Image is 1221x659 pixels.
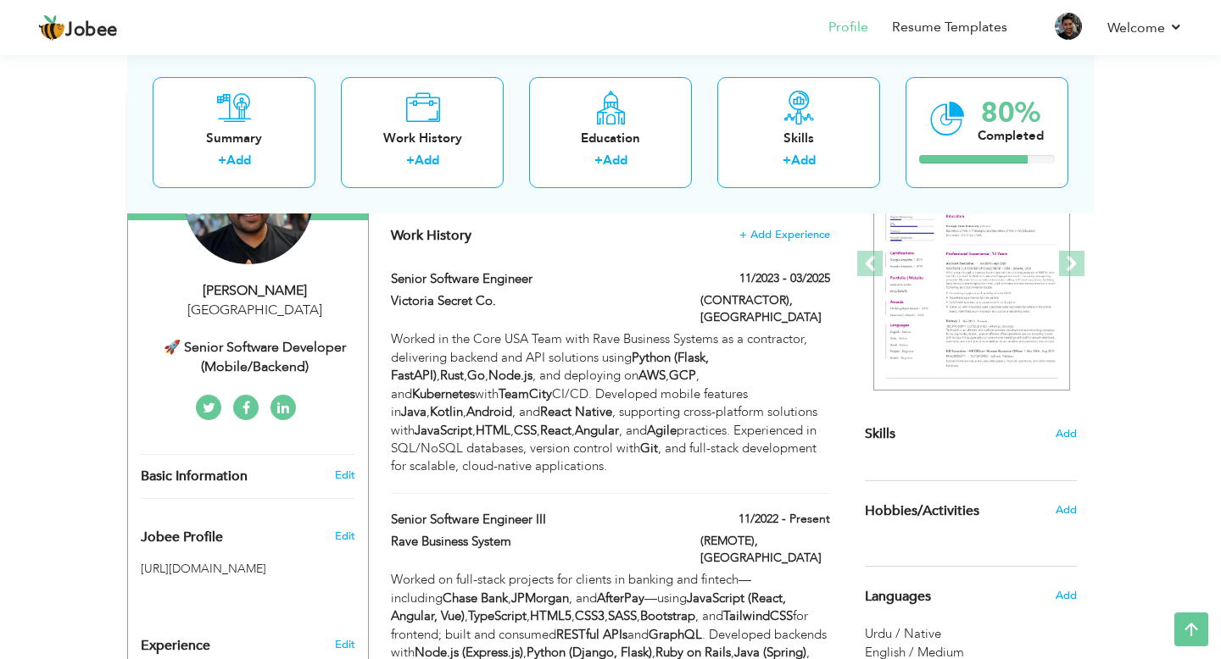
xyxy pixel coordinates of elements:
strong: Node.js [488,367,532,384]
a: Profile [828,18,868,37]
span: Add [1056,426,1077,442]
a: Edit [335,637,355,652]
a: Welcome [1107,18,1183,38]
div: [GEOGRAPHIC_DATA] [141,301,368,320]
a: Add [603,152,627,169]
label: Senior Software Engineer III [391,511,676,529]
strong: JavaScript [415,422,472,439]
span: Languages [865,590,931,605]
h5: [URL][DOMAIN_NAME] [141,562,355,575]
strong: GraphQL [649,626,702,643]
label: + [783,152,791,169]
div: Enhance your career by creating a custom URL for your Jobee public profile. [128,512,368,554]
strong: TypeScript [468,607,527,624]
strong: HTML5 [530,607,571,624]
label: (REMOTE), [GEOGRAPHIC_DATA] [700,533,830,567]
div: Skills [731,129,867,147]
a: Edit [335,468,355,483]
strong: Git [640,440,658,457]
label: + [218,152,226,169]
strong: React Native [540,403,612,420]
strong: Go [467,367,485,384]
label: + [594,152,603,169]
strong: Bootstrap [640,607,695,624]
strong: JPMorgan [511,590,569,606]
div: Worked in the Core USA Team with Rave Business Systems as a contractor, delivering backend and AP... [391,330,830,475]
strong: Chase Bank [443,590,508,606]
span: Jobee [65,21,118,40]
strong: Angular [575,422,619,439]
div: Share some of your professional and personal interests. [852,481,1090,540]
div: Work History [354,129,490,147]
strong: AWS [638,367,666,384]
a: Add [791,152,816,169]
strong: Kubernetes [412,385,475,402]
strong: Java [401,403,427,420]
strong: TailwindCSS [723,607,793,624]
label: Rave Business System [391,533,676,551]
a: Jobee [38,14,118,42]
span: Hobbies/Activities [865,504,979,519]
strong: Kotlin [430,403,463,420]
strong: GCP [669,367,696,384]
img: jobee.io [38,14,65,42]
strong: Agile [647,422,677,439]
strong: AfterPay [597,590,644,606]
div: 🚀 Senior Software Developer (Mobile/Backend) [141,338,368,377]
div: [PERSON_NAME] [141,281,368,301]
a: Resume Templates [892,18,1007,37]
span: + Add Experience [739,229,830,241]
label: 11/2023 - 03/2025 [739,270,830,287]
strong: SASS [608,607,637,624]
strong: CSS [514,422,537,439]
a: Add [226,152,251,169]
strong: Python (Flask, FastAPI) [391,349,709,384]
span: Edit [335,529,355,544]
label: + [406,152,415,169]
span: Jobee Profile [141,530,223,545]
strong: JavaScript (React, Angular, Vue) [391,590,786,624]
strong: HTML [476,422,510,439]
div: Completed [978,126,1044,144]
span: Add [1056,588,1077,603]
iframe: fb:share_button Facebook Social Plugin [141,585,206,602]
span: Skills [865,424,895,443]
strong: Rust [440,367,464,384]
label: Senior Software Engineer [391,270,676,288]
span: Add [1056,502,1077,518]
span: Work History [391,226,471,245]
strong: Android [466,403,512,420]
span: Basic Information [141,469,248,485]
a: Add [415,152,439,169]
div: Summary [166,129,302,147]
div: 80% [978,98,1044,126]
strong: RESTful APIs [556,626,627,643]
span: Experience [141,639,210,654]
div: Education [543,129,678,147]
strong: CSS3 [575,607,605,624]
label: 11/2022 - Present [739,511,830,528]
strong: React [540,422,571,439]
label: (CONTRACTOR), [GEOGRAPHIC_DATA] [700,292,830,326]
label: Victoria Secret Co. [391,292,676,310]
img: Profile Img [1055,13,1082,40]
h4: This helps to show the companies you have worked for. [391,227,830,244]
strong: TeamCity [499,385,552,402]
span: Urdu / Native [865,625,941,642]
